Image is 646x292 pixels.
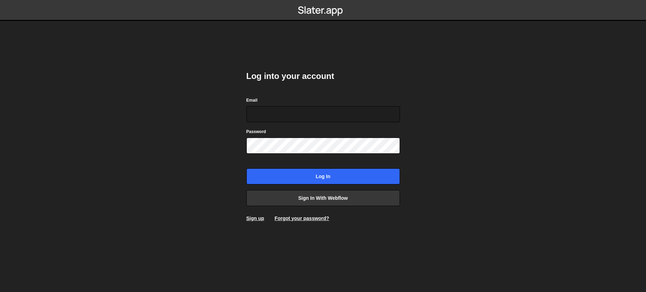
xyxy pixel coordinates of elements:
label: Email [246,97,258,104]
input: Log in [246,168,400,184]
label: Password [246,128,266,135]
a: Sign up [246,216,264,221]
a: Forgot your password? [275,216,329,221]
a: Sign in with Webflow [246,190,400,206]
h2: Log into your account [246,71,400,82]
